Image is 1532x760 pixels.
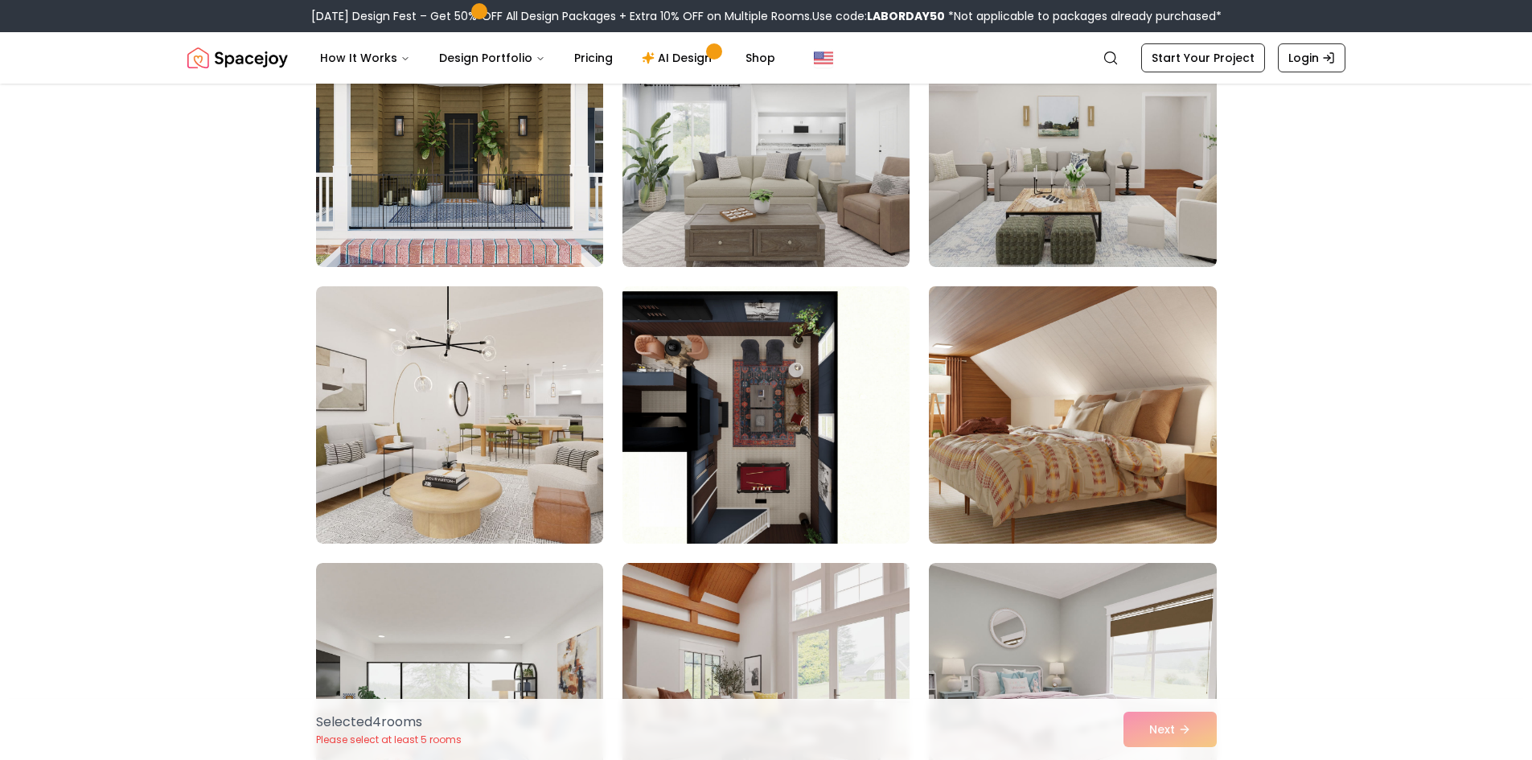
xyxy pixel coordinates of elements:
span: *Not applicable to packages already purchased* [945,8,1222,24]
a: Pricing [561,42,626,74]
img: Spacejoy Logo [187,42,288,74]
p: Selected 4 room s [316,713,462,732]
nav: Global [187,32,1345,84]
img: Room room-32 [622,10,910,267]
div: [DATE] Design Fest – Get 50% OFF All Design Packages + Extra 10% OFF on Multiple Rooms. [311,8,1222,24]
img: Room room-36 [922,280,1223,550]
img: Room room-35 [622,286,910,544]
a: Start Your Project [1141,43,1265,72]
button: How It Works [307,42,423,74]
img: Room room-33 [929,10,1216,267]
b: LABORDAY50 [867,8,945,24]
a: Shop [733,42,788,74]
nav: Main [307,42,788,74]
button: Design Portfolio [426,42,558,74]
img: Room room-34 [316,286,603,544]
a: AI Design [629,42,729,74]
a: Login [1278,43,1345,72]
img: Room room-31 [316,10,603,267]
img: United States [814,48,833,68]
a: Spacejoy [187,42,288,74]
span: Use code: [812,8,945,24]
p: Please select at least 5 rooms [316,733,462,746]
